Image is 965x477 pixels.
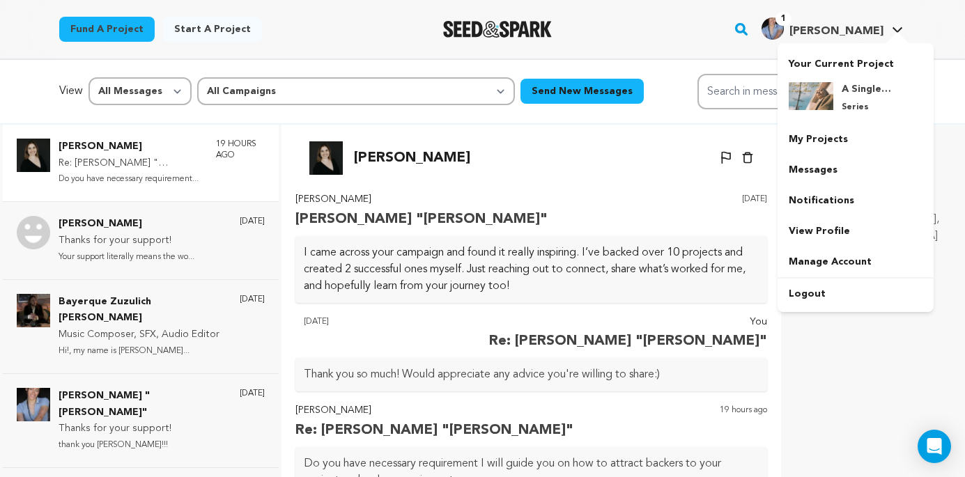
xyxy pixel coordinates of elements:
p: View [59,83,83,100]
p: [PERSON_NAME] [59,139,202,155]
a: Start a project [163,17,262,42]
p: Re: [PERSON_NAME] "[PERSON_NAME]" [59,155,202,172]
p: Thanks for your support! [59,421,226,437]
span: I came across your campaign and found it really inspiring. I’ve backed over 10 projects and creat... [304,247,746,292]
a: Manage Account [778,247,934,277]
a: Messages [778,155,934,185]
p: Series [842,102,892,113]
p: Your support literally means the wo... [59,249,194,265]
p: You [489,314,767,331]
p: [PERSON_NAME] [354,147,470,169]
span: Gantz M.'s Profile [759,15,906,44]
button: Send New Messages [520,79,644,104]
h4: A Single Girl's Guide To Living Alone - Cold Open/Teaser [842,82,892,96]
p: Hi!, my name is [PERSON_NAME]... [59,343,226,359]
p: Music Composer, SFX, Audio Editor [59,327,226,343]
p: Thanks for your support! [59,233,194,249]
p: [PERSON_NAME] [295,402,573,419]
p: [DATE] [742,191,767,230]
p: [DATE] [240,294,265,305]
img: Bayerque Zuzulich Duggan Photo [17,294,50,327]
a: View Profile [778,216,934,247]
a: Gantz M.'s Profile [759,15,906,40]
span: 1 [775,12,792,26]
div: Gantz M.'s Profile [762,17,883,40]
img: Seed&Spark Logo Dark Mode [443,21,553,38]
p: [PERSON_NAME] [295,191,548,208]
img: Gantz Miesha "Moore" Photo [17,388,50,421]
img: Andrea Sabatino Photo [17,216,50,249]
p: Thank you so much! Would appreciate any advice you're willing to share:) [304,366,759,383]
p: [DATE] [240,216,265,227]
p: [PERSON_NAME] "[PERSON_NAME]" [295,208,548,230]
input: Search in messages... [697,74,906,109]
a: Your Current Project A Single Girl's Guide To Living Alone - Cold Open/Teaser Series [789,52,922,124]
img: 7a2411b136600646.jpg [762,17,784,40]
p: Re: [PERSON_NAME] "[PERSON_NAME]" [295,419,573,441]
img: Savino Lee Photo [309,141,343,175]
p: Re: [PERSON_NAME] "[PERSON_NAME]" [489,330,767,352]
span: [PERSON_NAME] [789,26,883,37]
p: [DATE] [304,314,329,353]
p: thank you [PERSON_NAME]!!! [59,437,226,453]
div: Open Intercom Messenger [918,430,951,463]
p: 19 hours ago [720,402,767,441]
a: Seed&Spark Homepage [443,21,553,38]
a: Logout [778,279,934,309]
p: Your Current Project [789,52,922,71]
p: [PERSON_NAME] "[PERSON_NAME]" [59,388,226,421]
p: [PERSON_NAME] [59,216,194,233]
p: [DATE] [240,388,265,399]
a: My Projects [778,124,934,155]
p: Bayerque Zuzulich [PERSON_NAME] [59,294,226,327]
img: Savino Lee Photo [17,139,50,172]
p: Do you have necessary requirement... [59,171,202,187]
a: Notifications [778,185,934,216]
p: 19 hours ago [216,139,265,161]
a: Fund a project [59,17,155,42]
img: 92f7f0e1f2115e12.jpg [789,82,833,110]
